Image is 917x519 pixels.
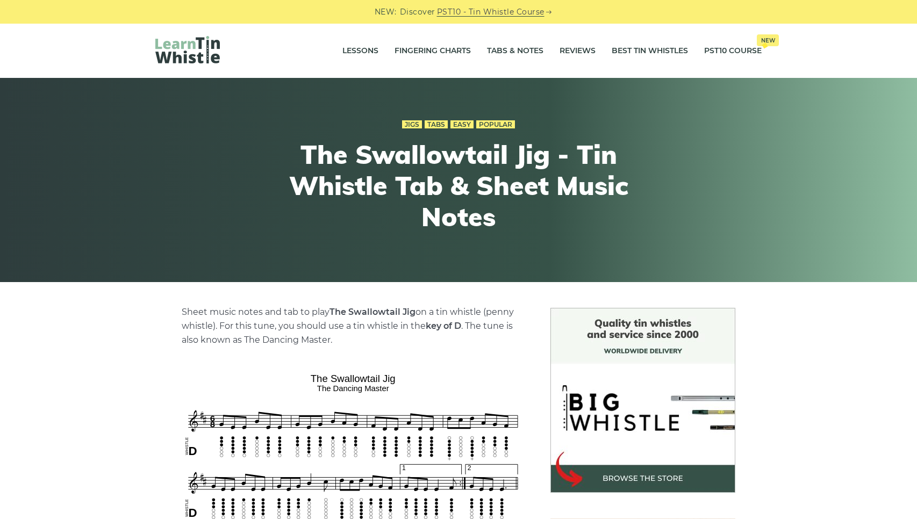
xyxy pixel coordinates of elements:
a: Best Tin Whistles [612,38,688,64]
a: Tabs & Notes [487,38,543,64]
h1: The Swallowtail Jig - Tin Whistle Tab & Sheet Music Notes [261,139,656,232]
strong: The Swallowtail Jig [329,307,415,317]
img: LearnTinWhistle.com [155,36,220,63]
a: Reviews [560,38,596,64]
p: Sheet music notes and tab to play on a tin whistle (penny whistle). For this tune, you should use... [182,305,525,347]
span: New [757,34,779,46]
a: Popular [476,120,515,129]
a: PST10 CourseNew [704,38,762,64]
a: Easy [450,120,474,129]
a: Tabs [425,120,448,129]
a: Jigs [402,120,422,129]
a: Fingering Charts [395,38,471,64]
a: Lessons [342,38,378,64]
img: BigWhistle Tin Whistle Store [550,308,735,493]
strong: key of D [426,321,461,331]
